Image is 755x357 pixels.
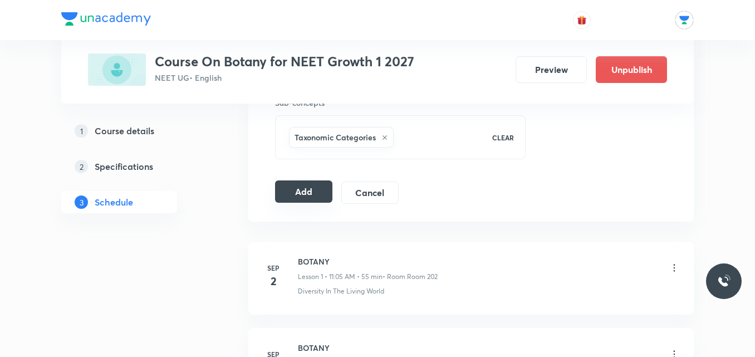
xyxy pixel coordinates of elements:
[88,53,146,86] img: 7613EFBC-9845-46D2-9D55-2F7F6E26AD69_plus.png
[95,124,154,138] h5: Course details
[383,272,438,282] p: • Room Room 202
[61,120,213,142] a: 1Course details
[95,195,133,209] h5: Schedule
[95,160,153,173] h5: Specifications
[341,182,399,204] button: Cancel
[262,263,285,273] h6: Sep
[155,72,414,84] p: NEET UG • English
[298,272,383,282] p: Lesson 1 • 11:05 AM • 55 min
[516,56,587,83] button: Preview
[573,11,591,29] button: avatar
[577,15,587,25] img: avatar
[61,155,213,178] a: 2Specifications
[717,275,731,288] img: ttu
[75,124,88,138] p: 1
[275,180,332,203] button: Add
[61,12,151,26] img: Company Logo
[596,56,667,83] button: Unpublish
[61,12,151,28] a: Company Logo
[675,11,694,30] img: Rajan Naman
[262,273,285,290] h4: 2
[155,53,414,70] h3: Course On Botany for NEET Growth 1 2027
[75,195,88,209] p: 3
[298,256,438,267] h6: BOTANY
[298,342,439,354] h6: BOTANY
[295,131,376,143] h6: Taxonomic Categories
[75,160,88,173] p: 2
[298,286,384,296] p: Diversity In The Living World
[492,133,514,143] p: CLEAR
